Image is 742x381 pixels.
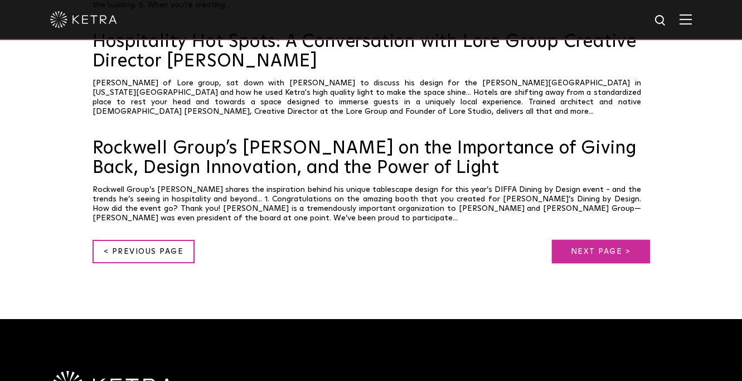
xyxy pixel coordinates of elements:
[680,14,692,25] img: Hamburger%20Nav.svg
[93,79,650,117] p: [PERSON_NAME] of Lore group, sat down with [PERSON_NAME] to discuss his design for the [PERSON_NA...
[654,14,668,28] img: search icon
[93,32,650,71] a: Hospitality Hot Spots: A Conversation with Lore Group Creative Director [PERSON_NAME]
[552,240,650,263] a: Next page >
[93,240,195,263] a: < Previous page
[93,139,650,178] a: Rockwell Group’s [PERSON_NAME] on the Importance of Giving Back, Design Innovation, and the Power...
[93,185,650,223] p: Rockwell Group’s [PERSON_NAME] shares the inspiration behind his unique tablescape design for thi...
[50,11,117,28] img: ketra-logo-2019-white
